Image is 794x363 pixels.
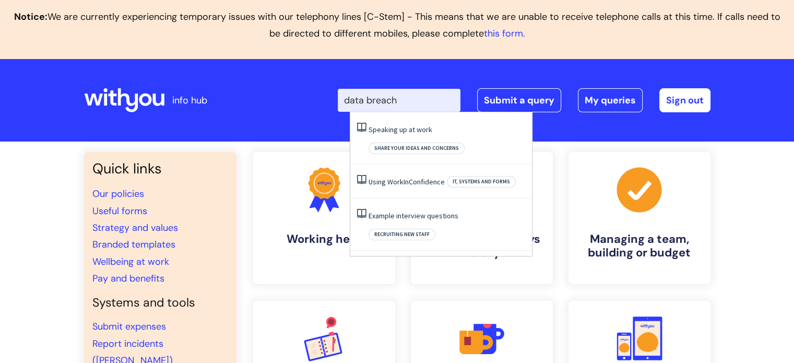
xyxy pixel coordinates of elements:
a: Wellbeing at work [92,255,169,268]
a: Branded templates [92,238,175,251]
a: Speaking up at work [369,125,432,134]
a: My queries [578,88,643,112]
div: | - [338,88,710,112]
a: Pay and benefits [92,272,164,285]
b: Notice: [14,10,48,23]
span: Share your ideas and concerns [369,143,465,154]
a: Example interview questions [369,211,458,220]
a: Submit expenses [92,320,166,333]
a: Our policies [92,188,144,200]
span: IT, systems and forms [447,176,516,188]
h4: Managing a team, building or budget [577,232,702,260]
h3: Quick links [92,160,228,177]
h4: Working here [262,232,387,246]
input: Search [338,89,460,112]
a: Managing a team, building or budget [568,152,710,284]
p: We are currently experiencing temporary issues with our telephony lines [C-Stem] - This means tha... [8,8,786,42]
p: info hub [172,92,207,109]
h4: Systems and tools [92,296,228,310]
h4: Treatment Pathways library [419,232,544,260]
a: Using WorkInConfidence [369,177,445,186]
a: Strategy and values [92,221,178,234]
a: Working here [253,152,395,284]
a: this form. [484,27,525,40]
span: Recruiting new staff [369,229,435,240]
a: Submit a query [477,88,561,112]
a: Sign out [659,88,710,112]
a: Useful forms [92,205,147,217]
